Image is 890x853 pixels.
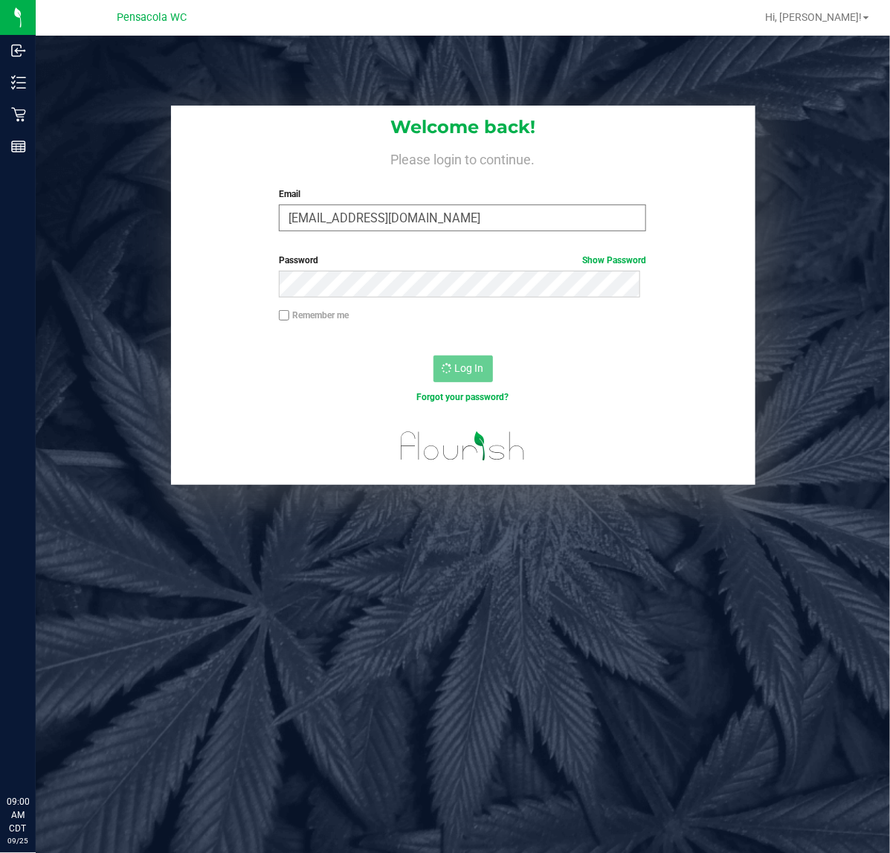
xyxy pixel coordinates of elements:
inline-svg: Retail [11,107,26,122]
a: Forgot your password? [416,392,509,402]
a: Show Password [582,255,646,265]
h4: Please login to continue. [171,149,755,167]
p: 09/25 [7,835,29,846]
span: Log In [455,362,484,374]
h1: Welcome back! [171,118,755,137]
input: Remember me [279,310,289,321]
inline-svg: Inbound [11,43,26,58]
inline-svg: Inventory [11,75,26,90]
span: Pensacola WC [117,11,187,24]
img: flourish_logo.svg [390,419,536,473]
p: 09:00 AM CDT [7,795,29,835]
span: Password [279,255,318,265]
label: Remember me [279,309,349,322]
button: Log In [433,355,493,382]
label: Email [279,187,646,201]
span: Hi, [PERSON_NAME]! [765,11,862,23]
inline-svg: Reports [11,139,26,154]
